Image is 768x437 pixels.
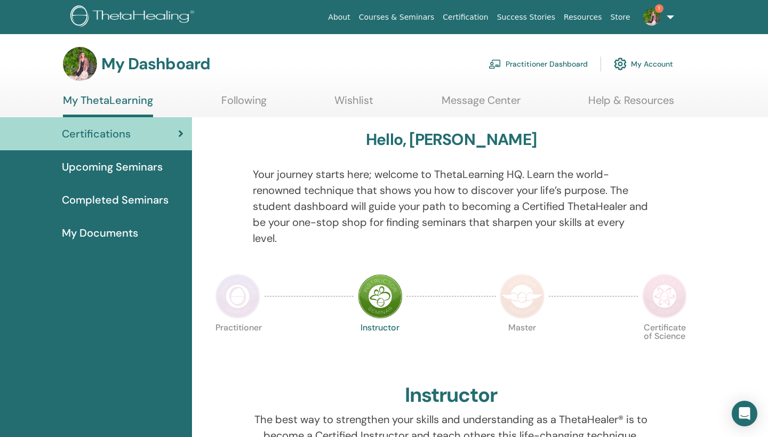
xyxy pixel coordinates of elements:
img: default.jpg [63,47,97,81]
a: Help & Resources [588,94,674,115]
a: Practitioner Dashboard [489,52,588,76]
img: logo.png [70,5,198,29]
span: Upcoming Seminars [62,159,163,175]
a: My ThetaLearning [63,94,153,117]
p: Practitioner [215,323,260,368]
img: Practitioner [215,274,260,319]
p: Master [500,323,545,368]
a: Following [221,94,267,115]
h3: My Dashboard [101,54,210,74]
a: Wishlist [334,94,373,115]
a: My Account [614,52,673,76]
a: Courses & Seminars [355,7,439,27]
h2: Instructor [405,383,498,408]
h3: Hello, [PERSON_NAME] [366,130,537,149]
p: Certificate of Science [642,323,687,368]
img: Master [500,274,545,319]
a: Message Center [442,94,521,115]
span: 1 [655,4,663,13]
img: chalkboard-teacher.svg [489,59,501,69]
p: Instructor [358,323,403,368]
span: Completed Seminars [62,192,169,208]
span: Certifications [62,126,131,142]
p: Your journey starts here; welcome to ThetaLearning HQ. Learn the world-renowned technique that sh... [253,166,650,246]
img: default.jpg [643,9,660,26]
a: About [324,7,354,27]
img: cog.svg [614,55,627,73]
a: Certification [438,7,492,27]
img: Certificate of Science [642,274,687,319]
img: Instructor [358,274,403,319]
a: Success Stories [493,7,559,27]
div: Open Intercom Messenger [732,401,757,426]
a: Store [606,7,635,27]
span: My Documents [62,225,138,241]
a: Resources [559,7,606,27]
